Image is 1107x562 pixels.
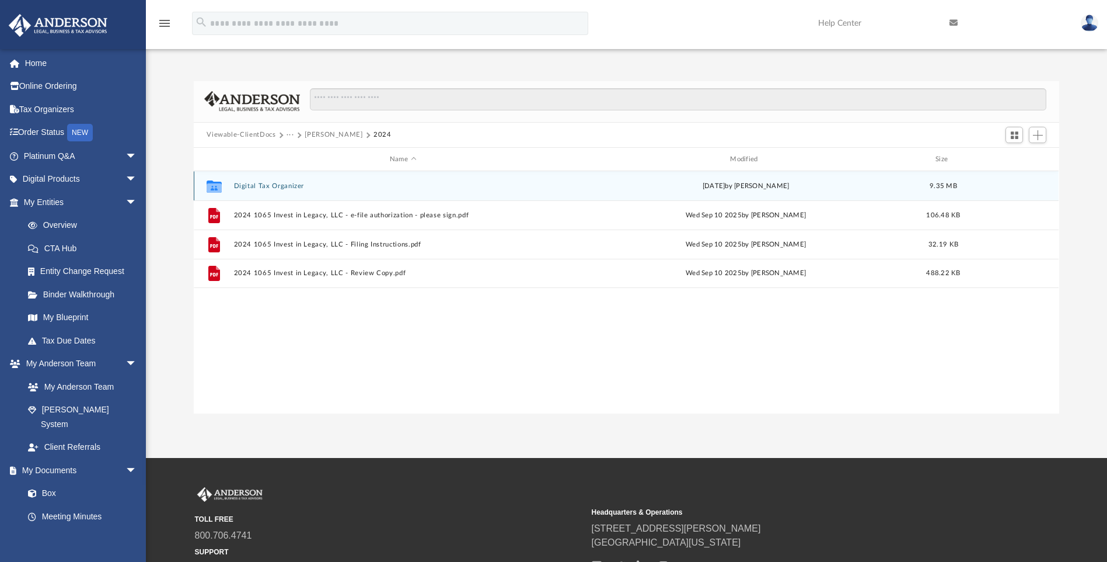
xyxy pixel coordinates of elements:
i: search [195,16,208,29]
a: Home [8,51,155,75]
button: 2024 1065 Invest in Legacy, LLC - Review Copy.pdf [234,270,572,277]
div: id [972,154,1054,165]
a: [PERSON_NAME] System [16,398,149,436]
a: Box [16,482,143,505]
a: Tax Due Dates [16,329,155,352]
button: Add [1029,127,1046,143]
a: Online Ordering [8,75,155,98]
img: Anderson Advisors Platinum Portal [195,487,265,502]
input: Search files and folders [310,88,1046,110]
a: menu [158,22,172,30]
button: 2024 1065 Invest in Legacy, LLC - e-file authorization - please sign.pdf [234,211,572,219]
div: Name [233,154,572,165]
a: 800.706.4741 [195,530,252,540]
button: ··· [287,130,294,140]
a: Order StatusNEW [8,121,155,145]
span: arrow_drop_down [125,190,149,214]
i: menu [158,16,172,30]
div: by [PERSON_NAME] [577,181,915,192]
span: 488.22 KB [927,270,961,277]
img: Anderson Advisors Platinum Portal [5,14,111,37]
button: Switch to Grid View [1005,127,1023,143]
span: arrow_drop_down [125,168,149,192]
a: My Anderson Team [16,375,143,398]
button: 2024 1065 Invest in Legacy, LLC - Filing Instructions.pdf [234,241,572,248]
a: My Blueprint [16,306,149,329]
a: CTA Hub [16,237,155,260]
div: Wed Sep 10 2025 by [PERSON_NAME] [577,240,915,250]
small: Headquarters & Operations [592,507,980,518]
button: Viewable-ClientDocs [207,130,275,140]
a: My Anderson Teamarrow_drop_down [8,352,149,376]
a: Platinum Q&Aarrow_drop_down [8,144,155,168]
div: Wed Sep 10 2025 by [PERSON_NAME] [577,269,915,279]
a: My Entitiesarrow_drop_down [8,190,155,214]
a: My Documentsarrow_drop_down [8,459,149,482]
span: arrow_drop_down [125,459,149,483]
a: Digital Productsarrow_drop_down [8,168,155,191]
img: User Pic [1081,15,1098,32]
div: id [199,154,228,165]
div: grid [194,171,1059,413]
a: [GEOGRAPHIC_DATA][US_STATE] [592,537,741,547]
div: Wed Sep 10 2025 by [PERSON_NAME] [577,210,915,221]
a: Overview [16,214,155,237]
div: Size [920,154,967,165]
a: Binder Walkthrough [16,283,155,306]
button: 2024 [373,130,392,140]
span: arrow_drop_down [125,144,149,168]
span: 9.35 MB [930,183,957,189]
div: Modified [577,154,915,165]
small: SUPPORT [195,547,584,557]
a: Client Referrals [16,436,149,459]
span: 106.48 KB [927,212,961,218]
div: NEW [67,124,93,141]
a: [STREET_ADDRESS][PERSON_NAME] [592,523,761,533]
span: 32.19 KB [928,241,958,248]
button: [PERSON_NAME] [305,130,362,140]
span: [DATE] [703,183,725,189]
a: Tax Organizers [8,98,155,121]
button: Digital Tax Organizer [234,182,572,190]
a: Entity Change Request [16,260,155,283]
a: Meeting Minutes [16,505,149,528]
small: TOLL FREE [195,514,584,525]
span: arrow_drop_down [125,352,149,376]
